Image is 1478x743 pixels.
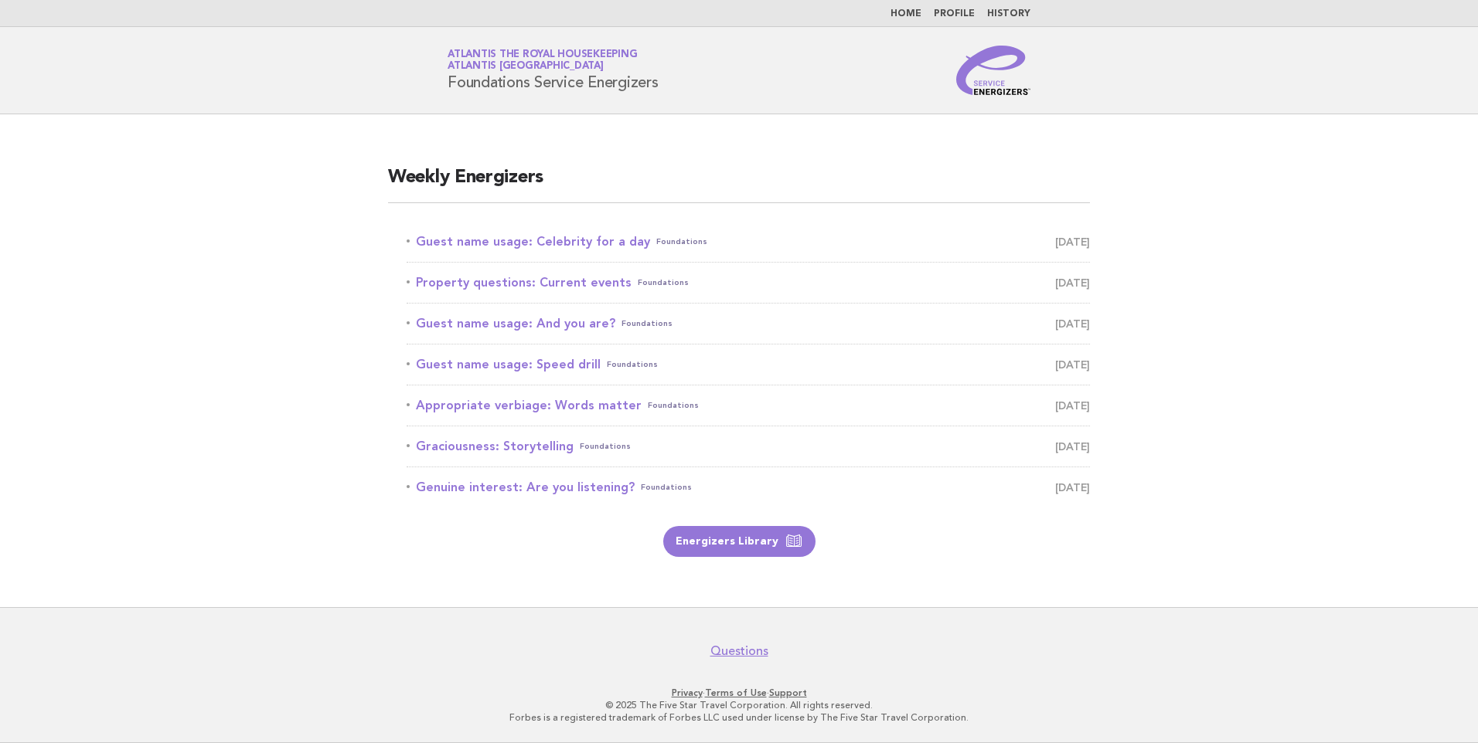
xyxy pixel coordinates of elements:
[641,477,692,498] span: Foundations
[663,526,816,557] a: Energizers Library
[1055,354,1090,375] span: [DATE]
[1055,395,1090,416] span: [DATE]
[407,313,1090,334] a: Guest name usage: And you are?Foundations [DATE]
[448,49,637,71] a: Atlantis the Royal HousekeepingAtlantis [GEOGRAPHIC_DATA]
[656,231,707,253] span: Foundations
[1055,231,1090,253] span: [DATE]
[648,395,699,416] span: Foundations
[1055,313,1090,334] span: [DATE]
[407,272,1090,293] a: Property questions: Current eventsFoundations [DATE]
[407,354,1090,375] a: Guest name usage: Speed drillFoundations [DATE]
[987,9,1030,19] a: History
[710,643,768,659] a: Questions
[607,354,658,375] span: Foundations
[388,165,1090,203] h2: Weekly Energizers
[934,9,975,19] a: Profile
[769,687,807,698] a: Support
[1055,436,1090,457] span: [DATE]
[622,313,673,334] span: Foundations
[580,436,631,457] span: Foundations
[1055,477,1090,498] span: [DATE]
[956,46,1030,95] img: Service Energizers
[638,272,689,293] span: Foundations
[407,436,1090,457] a: Graciousness: StorytellingFoundations [DATE]
[1055,272,1090,293] span: [DATE]
[448,50,659,90] h1: Foundations Service Energizers
[448,62,604,72] span: Atlantis [GEOGRAPHIC_DATA]
[672,687,703,698] a: Privacy
[266,699,1212,711] p: © 2025 The Five Star Travel Corporation. All rights reserved.
[407,231,1090,253] a: Guest name usage: Celebrity for a dayFoundations [DATE]
[266,687,1212,699] p: · ·
[705,687,767,698] a: Terms of Use
[407,477,1090,498] a: Genuine interest: Are you listening?Foundations [DATE]
[266,711,1212,724] p: Forbes is a registered trademark of Forbes LLC used under license by The Five Star Travel Corpora...
[891,9,921,19] a: Home
[407,395,1090,416] a: Appropriate verbiage: Words matterFoundations [DATE]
